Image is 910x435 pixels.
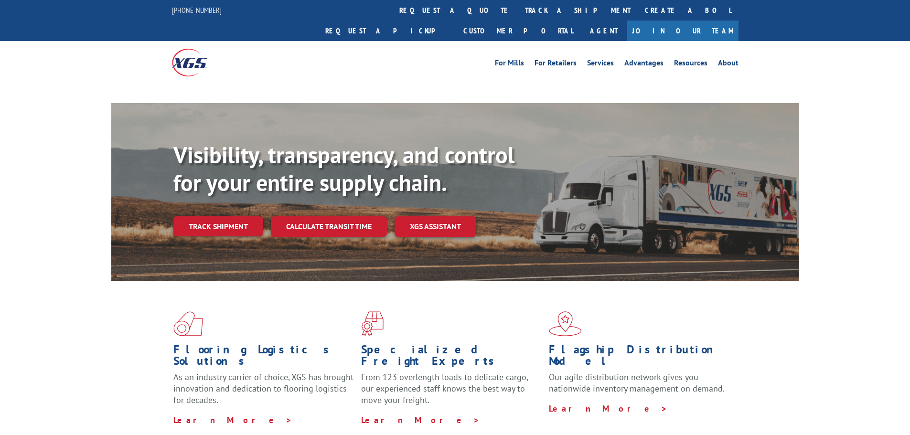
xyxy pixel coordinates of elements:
[395,216,476,237] a: XGS ASSISTANT
[173,216,263,236] a: Track shipment
[580,21,627,41] a: Agent
[549,403,668,414] a: Learn More >
[361,311,384,336] img: xgs-icon-focused-on-flooring-red
[549,371,725,394] span: Our agile distribution network gives you nationwide inventory management on demand.
[718,59,739,70] a: About
[587,59,614,70] a: Services
[172,5,222,15] a: [PHONE_NUMBER]
[318,21,456,41] a: Request a pickup
[627,21,739,41] a: Join Our Team
[173,311,203,336] img: xgs-icon-total-supply-chain-intelligence-red
[495,59,524,70] a: For Mills
[549,344,729,371] h1: Flagship Distribution Model
[535,59,577,70] a: For Retailers
[456,21,580,41] a: Customer Portal
[361,371,542,414] p: From 123 overlength loads to delicate cargo, our experienced staff knows the best way to move you...
[361,414,480,425] a: Learn More >
[271,216,387,237] a: Calculate transit time
[173,344,354,371] h1: Flooring Logistics Solutions
[173,371,353,405] span: As an industry carrier of choice, XGS has brought innovation and dedication to flooring logistics...
[173,140,514,197] b: Visibility, transparency, and control for your entire supply chain.
[674,59,707,70] a: Resources
[361,344,542,371] h1: Specialized Freight Experts
[173,414,292,425] a: Learn More >
[624,59,664,70] a: Advantages
[549,311,582,336] img: xgs-icon-flagship-distribution-model-red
